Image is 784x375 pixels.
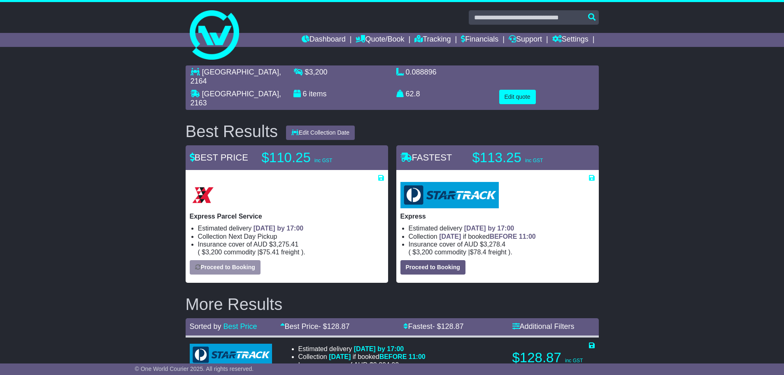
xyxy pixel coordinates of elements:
img: StarTrack: Express [400,182,499,208]
li: Estimated delivery [409,224,595,232]
span: [GEOGRAPHIC_DATA] [202,90,279,98]
span: 3,278.4 [484,241,505,248]
span: | [258,249,259,256]
span: [DATE] [329,353,351,360]
div: Best Results [181,122,282,140]
span: 3,200 [205,249,222,256]
span: items [309,90,327,98]
h2: More Results [186,295,599,313]
span: ( ). [198,248,305,256]
span: [DATE] [439,233,461,240]
span: , 2163 [191,90,281,107]
a: Financials [461,33,498,47]
span: 128.87 [441,322,463,331]
span: - $ [319,322,350,331]
li: Estimated delivery [298,345,503,353]
span: 6 [303,90,307,98]
p: Express [400,212,595,220]
span: inc GST [525,158,543,163]
span: - $ [432,322,463,331]
span: ( ). [409,248,512,256]
a: Settings [552,33,589,47]
span: [DATE] by 17:00 [354,345,404,352]
span: 3,200 [416,249,433,256]
button: Proceed to Booking [190,260,261,275]
a: Fastest- $128.87 [403,322,463,331]
span: 3,200 [309,68,328,76]
span: Insurance cover of AUD $ [409,240,506,248]
p: $110.25 [262,149,365,166]
span: BEFORE [379,353,407,360]
span: [GEOGRAPHIC_DATA] [202,68,279,76]
span: Sorted by [190,322,221,331]
span: Freight [281,249,299,256]
span: if booked [329,353,425,360]
button: Edit Collection Date [286,126,355,140]
span: , 2164 [191,68,281,85]
span: inc GST [565,358,583,363]
span: Freight [488,249,506,256]
span: $ [305,68,328,76]
li: Collection [298,353,503,361]
span: 3,294.02 [373,361,399,368]
button: Proceed to Booking [400,260,465,275]
span: Commodity [435,249,466,256]
span: 75.41 [263,249,279,256]
span: [DATE] by 17:00 [254,225,304,232]
span: $ $ [200,249,301,256]
span: 11:00 [519,233,536,240]
img: StarTrack: Premium [190,344,272,366]
span: [DATE] by 17:00 [464,225,514,232]
a: Tracking [414,33,451,47]
span: if booked [439,233,535,240]
span: © One World Courier 2025. All rights reserved. [135,366,254,372]
span: 62.8 [406,90,420,98]
p: $113.25 [472,149,575,166]
img: Border Express: Express Parcel Service [190,182,216,208]
li: Collection [198,233,384,240]
span: 128.87 [327,322,350,331]
span: | [468,249,470,256]
span: inc GST [314,158,332,163]
span: Insurance cover of AUD $ [198,240,299,248]
span: Insurance cover of AUD $ [298,361,399,369]
a: Additional Filters [512,322,575,331]
p: $128.87 [512,349,595,366]
span: Commodity [224,249,256,256]
a: Best Price- $128.87 [280,322,350,331]
span: 78.4 [474,249,486,256]
button: Edit quote [499,90,536,104]
li: Collection [409,233,595,240]
a: Best Price [223,322,257,331]
span: 3,275.41 [273,241,298,248]
a: Quote/Book [356,33,404,47]
a: Support [509,33,542,47]
span: 11:00 [409,353,426,360]
span: FASTEST [400,152,452,163]
a: Dashboard [302,33,346,47]
li: Estimated delivery [198,224,384,232]
span: $ $ [411,249,508,256]
span: Next Day Pickup [228,233,277,240]
span: BEFORE [490,233,517,240]
span: BEST PRICE [190,152,248,163]
span: 0.088896 [406,68,437,76]
p: Express Parcel Service [190,212,384,220]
